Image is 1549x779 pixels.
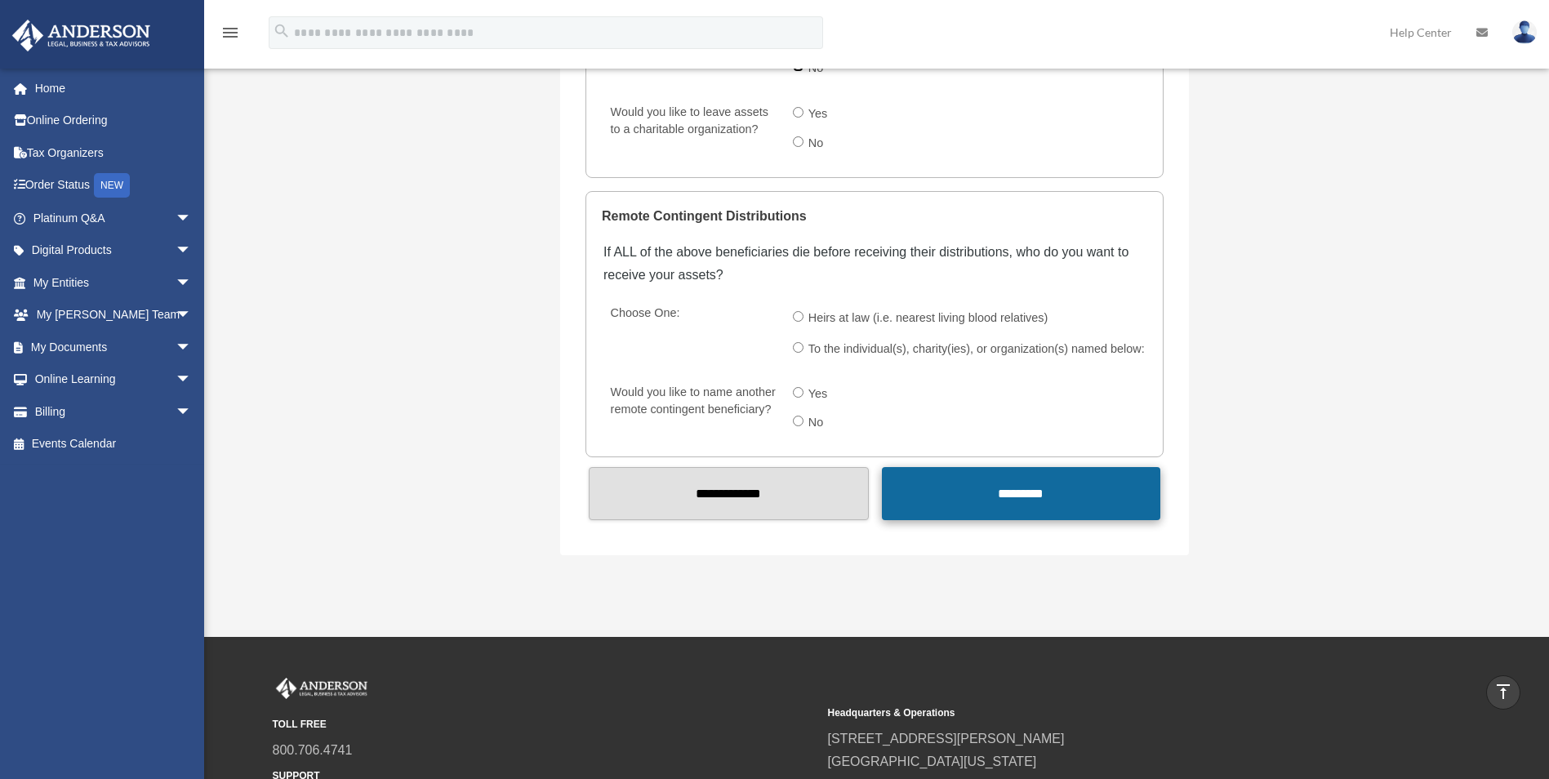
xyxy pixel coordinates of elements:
[603,101,780,159] label: Would you like to leave assets to a charitable organization?
[11,202,216,234] a: Platinum Q&Aarrow_drop_down
[803,131,830,157] label: No
[273,22,291,40] i: search
[94,173,130,198] div: NEW
[11,105,216,137] a: Online Ordering
[11,266,216,299] a: My Entitiesarrow_drop_down
[828,732,1065,746] a: [STREET_ADDRESS][PERSON_NAME]
[176,331,208,364] span: arrow_drop_down
[1486,675,1520,710] a: vertical_align_top
[273,743,353,757] a: 800.706.4741
[273,716,817,733] small: TOLL FREE
[803,305,1055,332] label: Heirs at law (i.e. nearest living blood relatives)
[11,136,216,169] a: Tax Organizers
[1512,20,1537,44] img: User Pic
[176,299,208,332] span: arrow_drop_down
[602,192,1147,241] legend: Remote Contingent Distributions
[176,266,208,300] span: arrow_drop_down
[11,363,216,396] a: Online Learningarrow_drop_down
[803,336,1151,363] label: To the individual(s), charity(ies), or organization(s) named below:
[11,428,216,461] a: Events Calendar
[176,395,208,429] span: arrow_drop_down
[273,678,371,699] img: Anderson Advisors Platinum Portal
[176,234,208,268] span: arrow_drop_down
[603,303,780,365] label: Choose One:
[11,331,216,363] a: My Documentsarrow_drop_down
[176,363,208,397] span: arrow_drop_down
[803,56,830,82] label: No
[1493,682,1513,701] i: vertical_align_top
[11,234,216,267] a: Digital Productsarrow_drop_down
[803,101,835,127] label: Yes
[11,72,216,105] a: Home
[11,299,216,332] a: My [PERSON_NAME] Teamarrow_drop_down
[603,381,780,439] label: Would you like to name another remote contingent beneficiary?
[176,202,208,235] span: arrow_drop_down
[828,705,1372,722] small: Headquarters & Operations
[11,169,216,203] a: Order StatusNEW
[11,395,216,428] a: Billingarrow_drop_down
[7,20,155,51] img: Anderson Advisors Platinum Portal
[220,29,240,42] a: menu
[803,381,835,407] label: Yes
[220,23,240,42] i: menu
[828,755,1037,768] a: [GEOGRAPHIC_DATA][US_STATE]
[803,410,830,436] label: No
